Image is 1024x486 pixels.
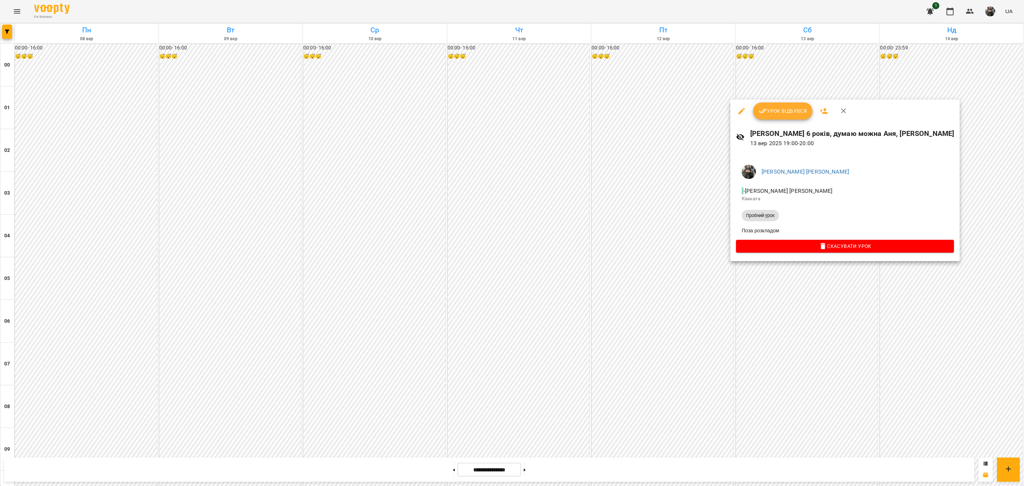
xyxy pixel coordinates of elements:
p: 13 вер 2025 19:00 - 20:00 [750,139,954,148]
span: Пробний урок [742,212,779,219]
a: [PERSON_NAME] [PERSON_NAME] [762,168,849,175]
img: 8337ee6688162bb2290644e8745a615f.jpg [742,165,756,179]
span: Скасувати Урок [742,242,948,250]
span: Урок відбувся [759,107,807,115]
li: Поза розкладом [736,224,954,237]
span: - [PERSON_NAME] [PERSON_NAME] [742,187,834,194]
p: Кімната [742,195,948,202]
button: Скасувати Урок [736,240,954,253]
button: Урок відбувся [753,102,813,120]
h6: [PERSON_NAME] 6 років, думаю можна Аня, [PERSON_NAME] [750,128,954,139]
